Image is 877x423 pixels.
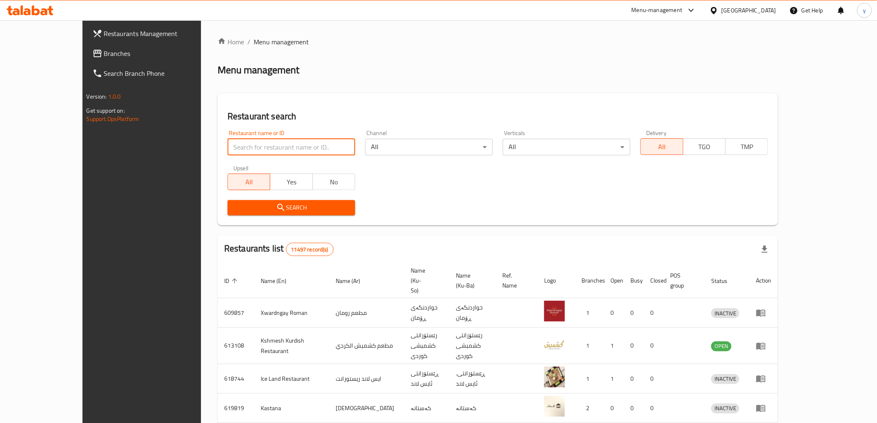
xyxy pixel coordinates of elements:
[749,263,778,298] th: Action
[270,174,313,190] button: Yes
[604,394,624,423] td: 0
[711,341,732,351] span: OPEN
[575,364,604,394] td: 1
[86,44,229,63] a: Branches
[670,271,695,290] span: POS group
[604,328,624,364] td: 1
[729,141,765,153] span: TMP
[286,246,333,254] span: 11497 record(s)
[218,328,254,364] td: 613108
[632,5,683,15] div: Menu-management
[108,91,121,102] span: 1.0.0
[575,298,604,328] td: 1
[254,364,329,394] td: Ice Land Restaurant
[644,364,664,394] td: 0
[644,298,664,328] td: 0
[286,243,334,256] div: Total records count
[218,37,778,47] nav: breadcrumb
[502,271,528,290] span: Ref. Name
[756,374,771,384] div: Menu
[538,263,575,298] th: Logo
[86,63,229,83] a: Search Branch Phone
[254,328,329,364] td: Kshmesh Kurdish Restaurant
[411,266,439,295] span: Name (Ku-So)
[224,242,334,256] h2: Restaurants list
[575,328,604,364] td: 1
[624,394,644,423] td: 0
[228,200,355,215] button: Search
[687,141,722,153] span: TGO
[329,394,404,423] td: [DEMOGRAPHIC_DATA]
[575,263,604,298] th: Branches
[254,394,329,423] td: Kastana
[711,341,732,351] div: OPEN
[544,367,565,387] img: Ice Land Restaurant
[104,29,222,39] span: Restaurants Management
[711,404,739,413] span: INACTIVE
[234,203,349,213] span: Search
[87,105,125,116] span: Get support on:
[544,396,565,417] img: Kastana
[104,48,222,58] span: Branches
[456,271,486,290] span: Name (Ku-Ba)
[404,364,449,394] td: ڕێستۆرانتی ئایس لاند
[604,263,624,298] th: Open
[644,394,664,423] td: 0
[711,374,739,384] span: INACTIVE
[336,276,371,286] span: Name (Ar)
[756,308,771,318] div: Menu
[254,37,309,47] span: Menu management
[449,328,496,364] td: رێستۆرانتی کشمیشى كوردى
[644,141,680,153] span: All
[725,138,768,155] button: TMP
[313,174,355,190] button: No
[224,276,240,286] span: ID
[604,364,624,394] td: 1
[544,334,565,355] img: Kshmesh Kurdish Restaurant
[756,341,771,351] div: Menu
[316,176,352,188] span: No
[624,364,644,394] td: 0
[755,239,775,259] div: Export file
[640,138,683,155] button: All
[87,114,139,124] a: Support.OpsPlatform
[228,110,768,123] h2: Restaurant search
[646,130,667,136] label: Delivery
[711,404,739,413] div: INACTIVE
[329,364,404,394] td: ايس لاند ريستورانت
[711,309,739,318] span: INACTIVE
[863,6,866,15] span: y
[274,176,309,188] span: Yes
[231,176,267,188] span: All
[449,298,496,328] td: خواردنگەی ڕۆمان
[644,263,664,298] th: Closed
[329,328,404,364] td: مطعم كشميش الكردي
[449,394,496,423] td: کەستانە
[86,24,229,44] a: Restaurants Management
[218,394,254,423] td: 619819
[756,403,771,413] div: Menu
[575,394,604,423] td: 2
[722,6,776,15] div: [GEOGRAPHIC_DATA]
[228,139,355,155] input: Search for restaurant name or ID..
[247,37,250,47] li: /
[329,298,404,328] td: مطعم رومان
[218,364,254,394] td: 618744
[449,364,496,394] td: .ڕێستۆرانتی ئایس لاند
[503,139,630,155] div: All
[261,276,297,286] span: Name (En)
[544,301,565,321] img: Xwardngay Roman
[233,165,249,171] label: Upsell
[624,328,644,364] td: 0
[87,91,107,102] span: Version:
[624,263,644,298] th: Busy
[365,139,493,155] div: All
[711,276,738,286] span: Status
[404,298,449,328] td: خواردنگەی ڕۆمان
[228,174,270,190] button: All
[644,328,664,364] td: 0
[218,298,254,328] td: 609857
[254,298,329,328] td: Xwardngay Roman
